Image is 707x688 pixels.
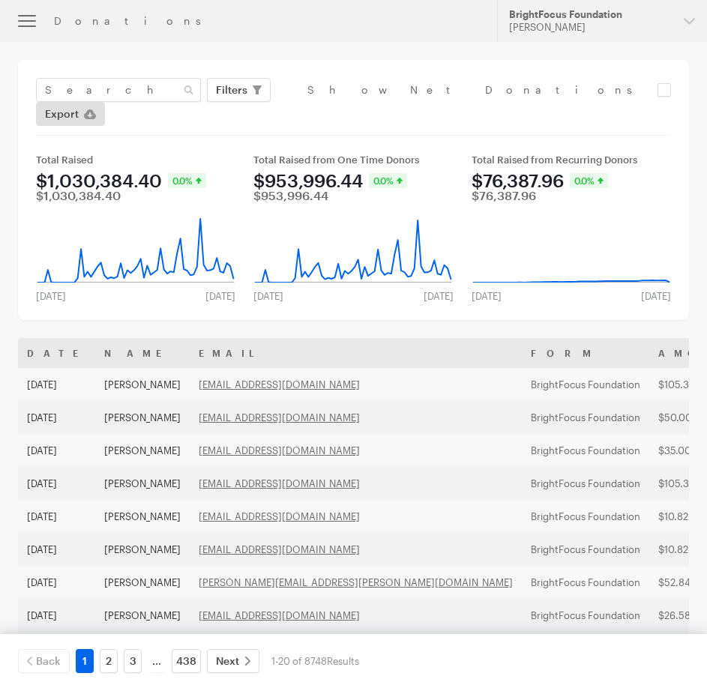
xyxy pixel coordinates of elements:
[95,368,190,401] td: [PERSON_NAME]
[18,632,95,665] td: [DATE]
[100,649,118,673] a: 2
[27,290,75,302] div: [DATE]
[199,477,360,489] a: [EMAIL_ADDRESS][DOMAIN_NAME]
[632,290,680,302] div: [DATE]
[36,190,121,202] div: $1,030,384.40
[95,434,190,467] td: [PERSON_NAME]
[216,652,239,670] span: Next
[36,102,105,126] a: Export
[95,533,190,566] td: [PERSON_NAME]
[95,338,190,368] th: Name
[522,434,649,467] td: BrightFocus Foundation
[415,290,463,302] div: [DATE]
[327,655,359,667] span: Results
[199,609,360,621] a: [EMAIL_ADDRESS][DOMAIN_NAME]
[95,632,190,665] td: [PERSON_NAME]
[196,290,244,302] div: [DATE]
[18,338,95,368] th: Date
[199,576,513,588] a: [PERSON_NAME][EMAIL_ADDRESS][PERSON_NAME][DOMAIN_NAME]
[199,543,360,555] a: [EMAIL_ADDRESS][DOMAIN_NAME]
[472,154,671,166] div: Total Raised from Recurring Donors
[522,533,649,566] td: BrightFocus Foundation
[199,378,360,390] a: [EMAIL_ADDRESS][DOMAIN_NAME]
[124,649,142,673] a: 3
[36,172,162,190] div: $1,030,384.40
[36,78,201,102] input: Search Name & Email
[522,566,649,599] td: BrightFocus Foundation
[369,173,407,188] div: 0.0%
[253,172,363,190] div: $953,996.44
[199,444,360,456] a: [EMAIL_ADDRESS][DOMAIN_NAME]
[95,500,190,533] td: [PERSON_NAME]
[509,21,672,34] div: [PERSON_NAME]
[472,172,564,190] div: $76,387.96
[18,599,95,632] td: [DATE]
[18,368,95,401] td: [DATE]
[522,368,649,401] td: BrightFocus Foundation
[18,533,95,566] td: [DATE]
[172,649,201,673] a: 438
[95,566,190,599] td: [PERSON_NAME]
[18,500,95,533] td: [DATE]
[522,599,649,632] td: BrightFocus Foundation
[207,649,259,673] a: Next
[522,632,649,665] td: BrightFocus Foundation
[45,105,79,123] span: Export
[199,510,360,522] a: [EMAIL_ADDRESS][DOMAIN_NAME]
[36,154,235,166] div: Total Raised
[244,290,292,302] div: [DATE]
[199,411,360,423] a: [EMAIL_ADDRESS][DOMAIN_NAME]
[190,338,522,368] th: Email
[207,78,271,102] button: Filters
[522,401,649,434] td: BrightFocus Foundation
[95,467,190,500] td: [PERSON_NAME]
[95,401,190,434] td: [PERSON_NAME]
[271,649,359,673] div: 1-20 of 8748
[18,434,95,467] td: [DATE]
[216,81,247,99] span: Filters
[18,467,95,500] td: [DATE]
[509,8,672,21] div: BrightFocus Foundation
[463,290,511,302] div: [DATE]
[18,401,95,434] td: [DATE]
[472,190,536,202] div: $76,387.96
[95,599,190,632] td: [PERSON_NAME]
[522,500,649,533] td: BrightFocus Foundation
[18,566,95,599] td: [DATE]
[522,467,649,500] td: BrightFocus Foundation
[253,190,328,202] div: $953,996.44
[570,173,608,188] div: 0.0%
[168,173,206,188] div: 0.0%
[253,154,453,166] div: Total Raised from One Time Donors
[522,338,649,368] th: Form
